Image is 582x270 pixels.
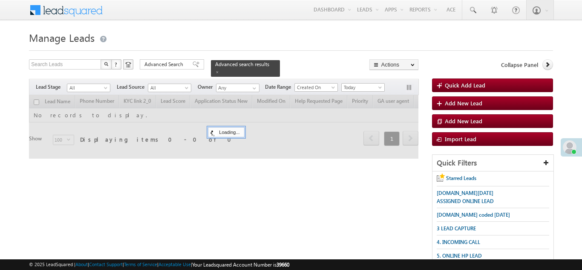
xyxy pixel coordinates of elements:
[437,239,480,245] span: 4. INCOMING CALL
[124,261,157,267] a: Terms of Service
[437,212,510,218] span: [DOMAIN_NAME] coded [DATE]
[192,261,289,268] span: Your Leadsquared Account Number is
[208,127,244,137] div: Loading...
[277,261,289,268] span: 39660
[501,61,538,69] span: Collapse Panel
[29,31,95,44] span: Manage Leads
[445,117,482,125] span: Add New Lead
[148,84,189,92] span: All
[67,84,110,92] a: All
[294,83,338,92] a: Created On
[89,261,123,267] a: Contact Support
[111,59,121,70] button: ?
[75,261,88,267] a: About
[446,175,476,181] span: Starred Leads
[29,261,289,269] span: © 2025 LeadSquared | | | | |
[341,83,385,92] a: Today
[437,190,494,204] span: [DOMAIN_NAME][DATE] ASSIGNED ONLINE LEAD
[158,261,191,267] a: Acceptable Use
[437,253,482,259] span: 5. ONLINE HP LEAD
[115,61,118,68] span: ?
[437,225,476,232] span: 3 LEAD CAPTURE
[216,84,259,92] input: Type to Search
[445,99,482,107] span: Add New Lead
[432,155,553,171] div: Quick Filters
[144,61,186,68] span: Advanced Search
[117,83,148,91] span: Lead Source
[445,135,476,142] span: Import Lead
[445,81,485,89] span: Quick Add Lead
[104,62,108,66] img: Search
[265,83,294,91] span: Date Range
[148,84,191,92] a: All
[295,84,335,91] span: Created On
[342,84,382,91] span: Today
[369,59,418,70] button: Actions
[67,84,108,92] span: All
[36,83,67,91] span: Lead Stage
[215,61,269,67] span: Advanced search results
[198,83,216,91] span: Owner
[248,84,259,93] a: Show All Items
